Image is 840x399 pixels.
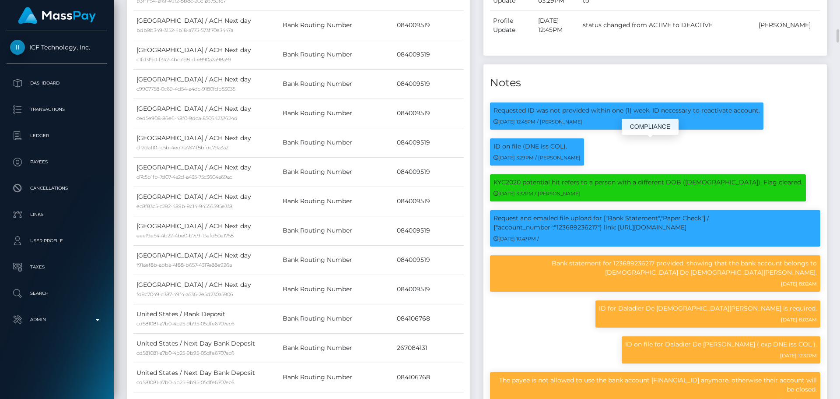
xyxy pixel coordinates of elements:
a: Dashboard [7,72,107,94]
td: 267084131 [394,333,464,363]
a: User Profile [7,230,107,252]
small: cd581081-a7b0-4b25-9b95-05dfe6707ec6 [136,321,234,327]
td: Bank Routing Number [280,275,394,304]
td: 084009519 [394,275,464,304]
p: ID for Daladier De [DEMOGRAPHIC_DATA][PERSON_NAME] is required. [599,304,817,313]
td: 084009519 [394,216,464,245]
p: Links [10,208,104,221]
td: 084009519 [394,11,464,40]
td: [GEOGRAPHIC_DATA] / ACH Next day [133,187,280,216]
td: 084009519 [394,245,464,275]
td: [GEOGRAPHIC_DATA] / ACH Next day [133,69,280,99]
p: Bank statement for 123689236217 provided, showing that the bank account belongs to [DEMOGRAPHIC_D... [493,259,817,277]
td: Bank Routing Number [280,304,394,333]
div: COMPLIANCE [622,119,679,135]
td: [GEOGRAPHIC_DATA] / ACH Next day [133,245,280,275]
p: Ledger [10,129,104,142]
td: 084009519 [394,187,464,216]
small: d12da110-1c5b-4ed7-a747-f8bfdc79a3a2 [136,145,228,151]
td: United States / Next Day Bank Deposit [133,363,280,392]
td: 084106768 [394,363,464,392]
td: [GEOGRAPHIC_DATA] / ACH Next day [133,216,280,245]
small: ec8f83c5-c292-489b-9c14-94556595e3f8 [136,203,232,209]
h4: Notes [490,75,820,91]
td: Bank Routing Number [280,69,394,99]
small: d7c5b1fb-7d07-4a2d-a435-75c3604a69ac [136,174,232,180]
a: Ledger [7,125,107,147]
small: bdb9b349-3152-4b18-a773-573f70e3447a [136,27,233,33]
small: eee19e54-4b22-4be0-b7c9-13efd50e1758 [136,233,234,239]
small: [DATE] 12:32PM [780,353,817,359]
td: Bank Routing Number [280,333,394,363]
img: MassPay Logo [18,7,96,24]
p: Search [10,287,104,300]
td: [GEOGRAPHIC_DATA] / ACH Next day [133,11,280,40]
small: c9907758-0c69-4d54-a4dc-9180fdb53035 [136,86,235,92]
td: [GEOGRAPHIC_DATA] / ACH Next day [133,99,280,128]
td: Bank Routing Number [280,216,394,245]
p: ID on file for Daladier De [PERSON_NAME] ( exp DNE iss COL ). [625,340,817,349]
td: [GEOGRAPHIC_DATA] / ACH Next day [133,157,280,187]
td: [GEOGRAPHIC_DATA] / ACH Next day [133,128,280,157]
td: Bank Routing Number [280,11,394,40]
p: Payees [10,155,104,169]
td: Bank Routing Number [280,40,394,69]
a: Transactions [7,99,107,120]
td: Bank Routing Number [280,99,394,128]
small: cd581081-a7b0-4b25-9b95-05dfe6707ec6 [136,350,234,356]
small: [DATE] 12:45PM / [PERSON_NAME] [493,119,582,125]
p: Transactions [10,103,104,116]
td: Bank Routing Number [280,157,394,187]
small: cd581081-a7b0-4b25-9b95-05dfe6707ec6 [136,379,234,385]
small: ced5e908-86e6-48f0-9dca-85064237624d [136,115,238,121]
small: c1fd3f9d-f342-4bc7-981d-e890a2a98a59 [136,56,231,63]
small: f91aef8b-abba-4f88-b657-4317e88e926a [136,262,232,268]
p: Taxes [10,261,104,274]
p: Admin [10,313,104,326]
td: 084009519 [394,157,464,187]
a: Payees [7,151,107,173]
td: [GEOGRAPHIC_DATA] / ACH Next day [133,275,280,304]
p: Cancellations [10,182,104,195]
td: Bank Routing Number [280,128,394,157]
td: status changed from ACTIVE to DEACTIVE [580,11,756,40]
a: Cancellations [7,177,107,199]
td: Bank Routing Number [280,363,394,392]
td: [GEOGRAPHIC_DATA] / ACH Next day [133,40,280,69]
td: [PERSON_NAME] [756,11,820,40]
td: Profile Update [490,11,535,40]
td: Bank Routing Number [280,187,394,216]
td: 084009519 [394,69,464,99]
td: 084009519 [394,40,464,69]
p: KYC2020 potential hit refers to a person with a different DOB ([DEMOGRAPHIC_DATA]). Flag cleared. [493,178,802,187]
td: United States / Bank Deposit [133,304,280,333]
img: ICF Technology, Inc. [10,40,25,55]
small: [DATE] 8:02AM [781,281,817,287]
p: The payee is not allowed to use the bank account [FINANCIAL_ID] anymore, otherwise their account ... [493,376,817,394]
small: [DATE] 8:03AM [781,317,817,323]
a: Admin [7,309,107,331]
p: Request and emailed file upload for ["Bank Statement","Paper Check"] / {"account_number":"1236892... [493,214,817,232]
td: 084009519 [394,128,464,157]
td: 084009519 [394,99,464,128]
td: United States / Next Day Bank Deposit [133,333,280,363]
p: Requested ID was not provided within one (1) week. ID necessary to reactivate account. [493,106,760,115]
p: ID on file (DNE iss COL). [493,142,581,151]
small: [DATE] 3:29PM / [PERSON_NAME] [493,155,581,161]
a: Search [7,282,107,304]
td: 084106768 [394,304,464,333]
p: User Profile [10,234,104,247]
small: [DATE] 10:47PM / [493,236,539,242]
p: Dashboard [10,77,104,90]
span: ICF Technology, Inc. [7,43,107,51]
small: [DATE] 3:32PM / [PERSON_NAME] [493,191,580,197]
a: Links [7,204,107,226]
td: Bank Routing Number [280,245,394,275]
a: Taxes [7,256,107,278]
td: [DATE] 12:45PM [535,11,580,40]
small: fd9c7049-c387-49f4-a536-2e5d230a5906 [136,291,233,297]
